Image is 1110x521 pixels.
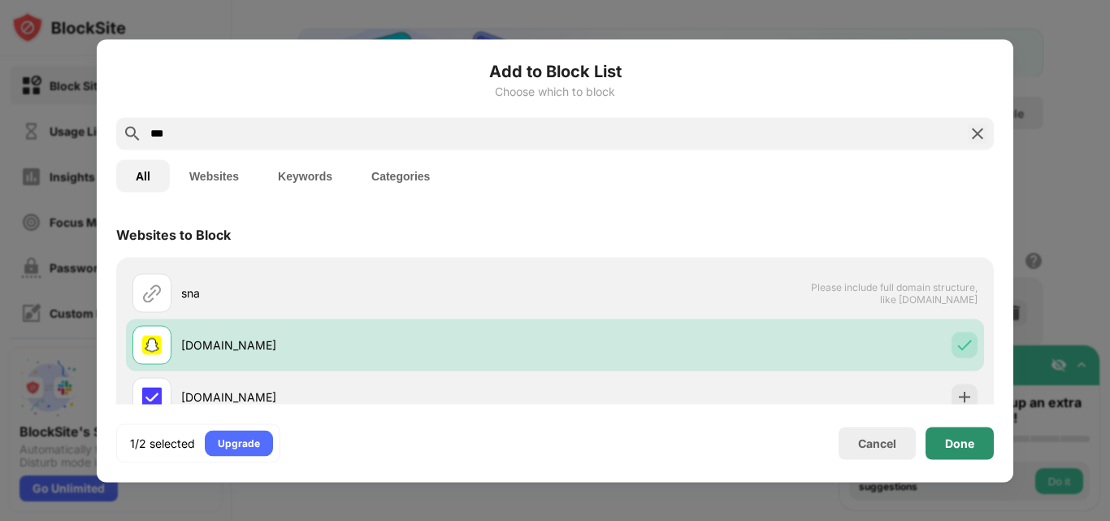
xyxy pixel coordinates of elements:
[142,335,162,354] img: favicons
[352,159,449,192] button: Categories
[170,159,258,192] button: Websites
[218,435,260,451] div: Upgrade
[181,389,555,406] div: [DOMAIN_NAME]
[968,124,987,143] img: search-close
[181,284,555,302] div: sna
[810,280,978,305] span: Please include full domain structure, like [DOMAIN_NAME]
[258,159,352,192] button: Keywords
[123,124,142,143] img: search.svg
[130,435,195,451] div: 1/2 selected
[142,387,162,406] img: favicons
[116,226,231,242] div: Websites to Block
[945,436,974,449] div: Done
[858,436,896,450] div: Cancel
[116,59,994,83] h6: Add to Block List
[181,336,555,354] div: [DOMAIN_NAME]
[142,283,162,302] img: url.svg
[116,85,994,98] div: Choose which to block
[116,159,170,192] button: All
